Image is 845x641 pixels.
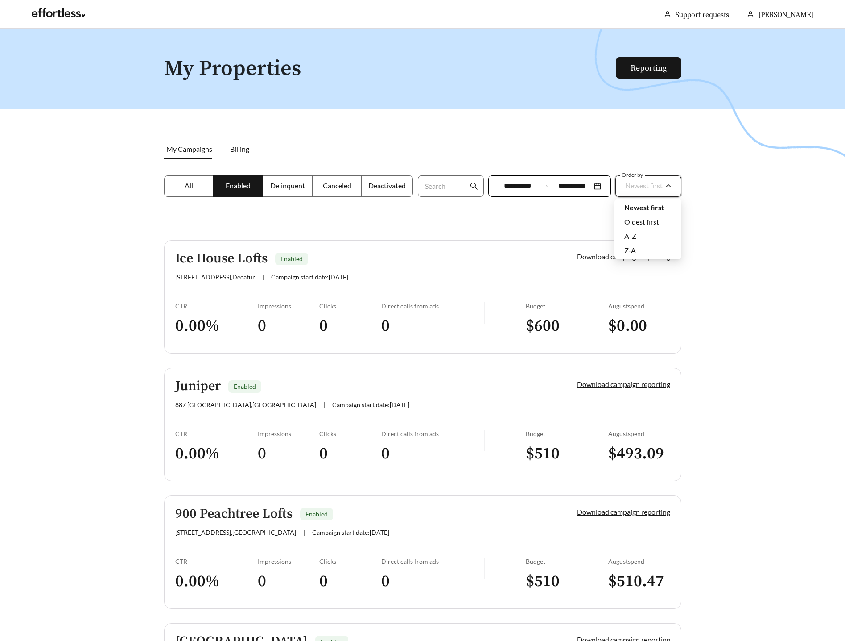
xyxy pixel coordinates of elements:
span: to [541,182,549,190]
div: Direct calls from ads [381,430,484,437]
h5: 900 Peachtree Lofts [175,507,293,521]
div: August spend [608,558,670,565]
div: August spend [608,430,670,437]
h3: 0 [319,316,381,336]
button: Reporting [616,57,681,79]
span: A-Z [624,232,636,240]
div: Budget [526,430,608,437]
h3: $ 510 [526,444,608,464]
span: | [303,529,305,536]
span: Delinquent [270,181,305,190]
span: [STREET_ADDRESS] , Decatur [175,273,255,281]
h3: $ 600 [526,316,608,336]
div: Budget [526,558,608,565]
span: Campaign start date: [DATE] [312,529,389,536]
h3: 0.00 % [175,571,258,591]
a: 900 Peachtree LoftsEnabled[STREET_ADDRESS],[GEOGRAPHIC_DATA]|Campaign start date:[DATE]Download c... [164,495,681,609]
h3: 0 [319,571,381,591]
span: Canceled [323,181,351,190]
h5: Ice House Lofts [175,251,268,266]
div: CTR [175,302,258,310]
h3: $ 510.47 [608,571,670,591]
span: Enabled [226,181,251,190]
span: Oldest first [624,217,659,226]
h3: 0.00 % [175,444,258,464]
div: Clicks [319,430,381,437]
a: Download campaign reporting [577,380,670,388]
h3: $ 493.09 [608,444,670,464]
h3: 0 [258,444,320,464]
span: Enabled [305,510,328,518]
span: swap-right [541,182,549,190]
h1: My Properties [164,57,617,81]
span: search [470,182,478,190]
div: August spend [608,302,670,310]
h3: 0 [258,316,320,336]
img: line [484,302,485,324]
h3: 0 [381,571,484,591]
span: My Campaigns [166,145,212,153]
div: Budget [526,302,608,310]
div: Impressions [258,430,320,437]
span: Billing [230,145,249,153]
a: Ice House LoftsEnabled[STREET_ADDRESS],Decatur|Campaign start date:[DATE]Download campaign report... [164,240,681,354]
div: Direct calls from ads [381,302,484,310]
h3: 0 [319,444,381,464]
h3: 0 [381,316,484,336]
span: [PERSON_NAME] [758,10,813,19]
span: Deactivated [368,181,406,190]
div: Impressions [258,558,320,565]
a: Download campaign reporting [577,508,670,516]
div: Impressions [258,302,320,310]
div: CTR [175,430,258,437]
span: Campaign start date: [DATE] [271,273,348,281]
span: 887 [GEOGRAPHIC_DATA] , [GEOGRAPHIC_DATA] [175,401,316,408]
img: line [484,558,485,579]
a: Reporting [631,63,667,73]
div: Clicks [319,302,381,310]
span: | [323,401,325,408]
h3: 0.00 % [175,316,258,336]
h3: 0 [258,571,320,591]
div: CTR [175,558,258,565]
a: JuniperEnabled887 [GEOGRAPHIC_DATA],[GEOGRAPHIC_DATA]|Campaign start date:[DATE]Download campaign... [164,368,681,481]
img: line [484,430,485,451]
span: Z-A [624,246,636,254]
h3: $ 0.00 [608,316,670,336]
span: [STREET_ADDRESS] , [GEOGRAPHIC_DATA] [175,529,296,536]
h3: 0 [381,444,484,464]
div: Clicks [319,558,381,565]
span: All [185,181,193,190]
span: Newest first [625,181,663,190]
h5: Juniper [175,379,221,394]
a: Download campaign reporting [577,252,670,261]
span: Campaign start date: [DATE] [332,401,409,408]
span: | [262,273,264,281]
h3: $ 510 [526,571,608,591]
div: Direct calls from ads [381,558,484,565]
span: Enabled [280,255,303,262]
a: Support requests [676,10,729,19]
span: Enabled [234,383,256,390]
span: Newest first [624,203,664,212]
